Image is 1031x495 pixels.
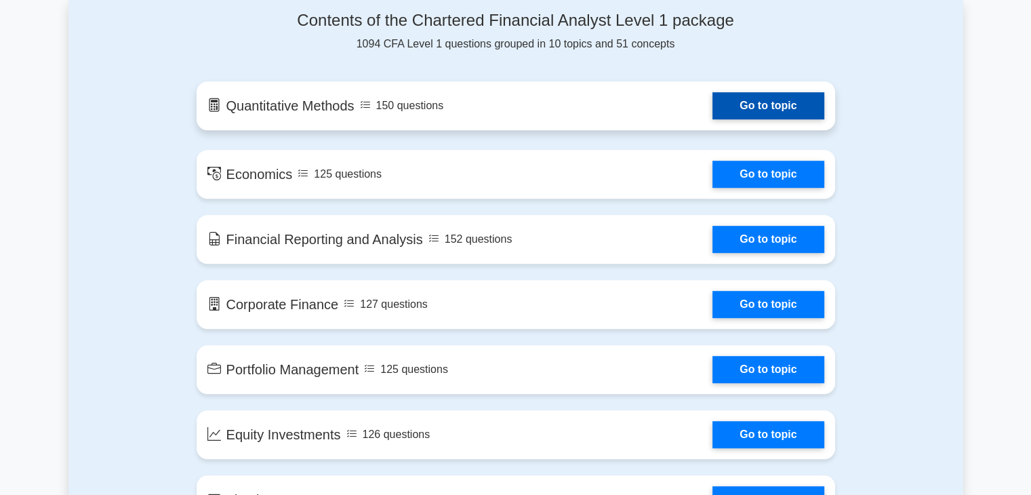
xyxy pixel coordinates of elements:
[712,356,824,383] a: Go to topic
[712,161,824,188] a: Go to topic
[712,291,824,318] a: Go to topic
[197,11,835,52] div: 1094 CFA Level 1 questions grouped in 10 topics and 51 concepts
[712,421,824,448] a: Go to topic
[712,92,824,119] a: Go to topic
[197,11,835,31] h4: Contents of the Chartered Financial Analyst Level 1 package
[712,226,824,253] a: Go to topic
